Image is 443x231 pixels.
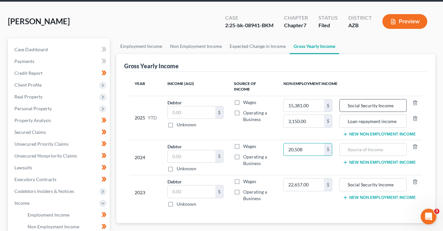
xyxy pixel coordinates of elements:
[168,106,215,119] input: 0.00
[324,115,332,127] div: $
[9,138,110,150] a: Unsecured Priority Claims
[9,162,110,174] a: Lawsuits
[243,143,256,149] span: Wages
[129,77,162,96] th: Year
[318,14,338,22] div: Status
[166,38,226,54] a: Non Employment Income
[14,117,51,123] span: Property Analysis
[14,141,68,147] span: Unsecured Priority Claims
[343,143,403,156] input: Source of Income
[284,178,324,191] input: 0.00
[324,178,332,191] div: $
[348,14,372,22] div: District
[14,188,74,194] span: Codebtors Insiders & Notices
[9,174,110,185] a: Executory Contracts
[243,178,256,184] span: Wages
[9,115,110,126] a: Property Analysis
[8,16,70,26] span: [PERSON_NAME]
[14,94,43,99] span: Real Property
[9,150,110,162] a: Unsecured Nonpriority Claims
[382,14,427,29] button: Preview
[284,115,324,127] input: 0.00
[284,14,308,22] div: Chapter
[343,195,416,200] button: New Non Employment Income
[226,38,290,54] a: Expected Change in Income
[28,212,69,218] span: Employment Income
[348,22,372,29] div: AZB
[14,106,52,111] span: Personal Property
[290,38,339,54] a: Gross Yearly Income
[343,115,403,127] input: Source of Income
[14,47,48,52] span: Case Dashboard
[14,200,29,206] span: Income
[135,99,157,137] div: 2025
[9,44,110,55] a: Case Dashboard
[215,150,223,163] div: $
[421,209,436,224] iframe: Intercom live chat
[343,99,403,112] input: Source of Income
[14,165,32,170] span: Lawsuits
[124,62,179,70] div: Gross Yearly Income
[318,22,338,29] div: Filed
[28,224,79,229] span: Non Employment Income
[135,143,157,172] div: 2024
[225,22,274,29] div: 2:25-bk-08941-BKM
[14,129,46,135] span: Secured Claims
[177,201,196,207] label: Unknown
[14,153,77,158] span: Unsecured Nonpriority Claims
[167,99,182,106] label: Debtor
[135,178,157,207] div: 2023
[434,209,439,214] span: 3
[278,77,422,96] th: Non Employment Income
[243,189,267,201] span: Operating a Business
[215,185,223,198] div: $
[148,115,157,121] span: YTD
[9,55,110,67] a: Payments
[9,67,110,79] a: Credit Report
[168,185,215,198] input: 0.00
[243,99,256,105] span: Wages
[284,143,324,156] input: 0.00
[177,165,196,172] label: Unknown
[168,150,215,163] input: 0.00
[229,77,278,96] th: Source of Income
[14,70,43,76] span: Credit Report
[167,178,182,185] label: Debtor
[324,143,332,156] div: $
[215,106,223,119] div: $
[177,121,196,128] label: Unknown
[14,58,34,64] span: Payments
[284,99,324,112] input: 0.00
[9,126,110,138] a: Secured Claims
[343,132,416,137] button: New Non Employment Income
[324,99,332,112] div: $
[284,22,308,29] div: Chapter
[343,178,403,191] input: Source of Income
[167,143,182,150] label: Debtor
[243,154,267,166] span: Operating a Business
[116,38,166,54] a: Employment Income
[162,77,229,96] th: Income (AGI)
[225,14,274,22] div: Case
[14,177,56,182] span: Executory Contracts
[14,82,42,88] span: Client Profile
[343,160,416,165] button: New Non Employment Income
[303,22,306,28] span: 7
[22,209,110,221] a: Employment Income
[243,110,267,122] span: Operating a Business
